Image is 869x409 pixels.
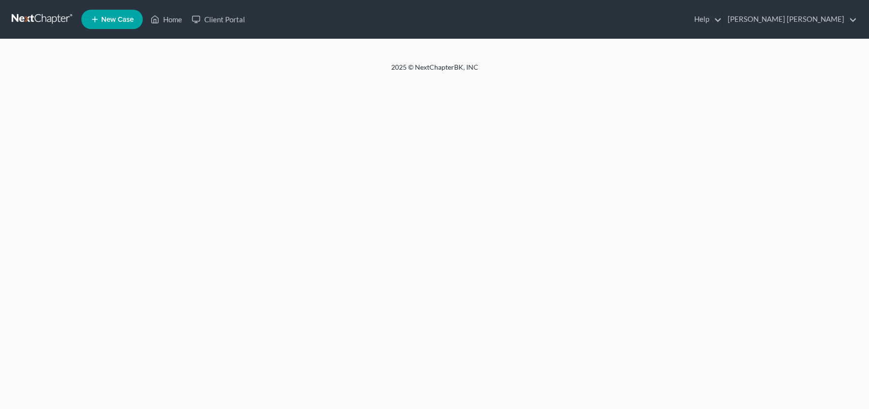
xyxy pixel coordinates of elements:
[146,11,187,28] a: Home
[187,11,250,28] a: Client Portal
[159,62,711,80] div: 2025 © NextChapterBK, INC
[723,11,857,28] a: [PERSON_NAME] [PERSON_NAME]
[689,11,722,28] a: Help
[81,10,143,29] new-legal-case-button: New Case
